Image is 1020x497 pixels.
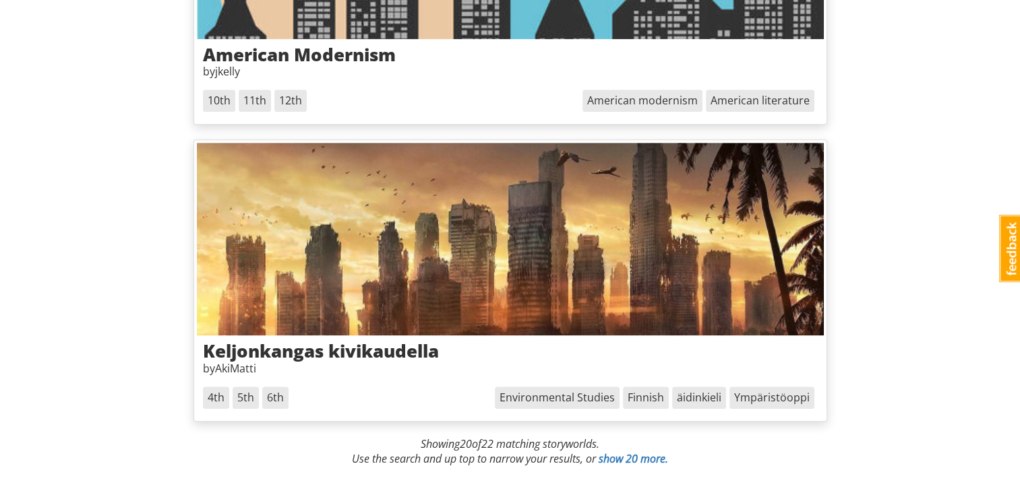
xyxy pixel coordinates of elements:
[203,361,818,376] p: by AkiMatti
[599,451,668,466] a: show 20 more.
[203,341,818,361] h3: Keljonkangas kivikaudella
[706,90,814,112] span: American literature
[274,90,307,112] span: 12th
[203,64,818,79] p: by jkelly
[495,387,620,409] span: Environmental Studies
[582,90,702,112] span: American modernism
[197,143,824,335] img: nskgbocgf70umzna5ei7.jpg
[203,90,235,112] span: 10th
[193,436,827,467] p: Showing 20 of 22 matching storyworlds. Use the search and up top to narrow your results, or
[239,90,271,112] span: 11th
[233,387,259,409] span: 5th
[623,387,669,409] span: Finnish
[262,387,289,409] span: 6th
[203,45,818,65] h3: American Modernism
[203,387,229,409] span: 4th
[672,387,726,409] span: äidinkieli
[729,387,814,409] span: Ympäristöoppi
[193,139,827,421] a: Keljonkangas kivikaudellabyAkiMatti4th 5th 6thYmpäristöoppi äidinkieli Finnish Environmental Studies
